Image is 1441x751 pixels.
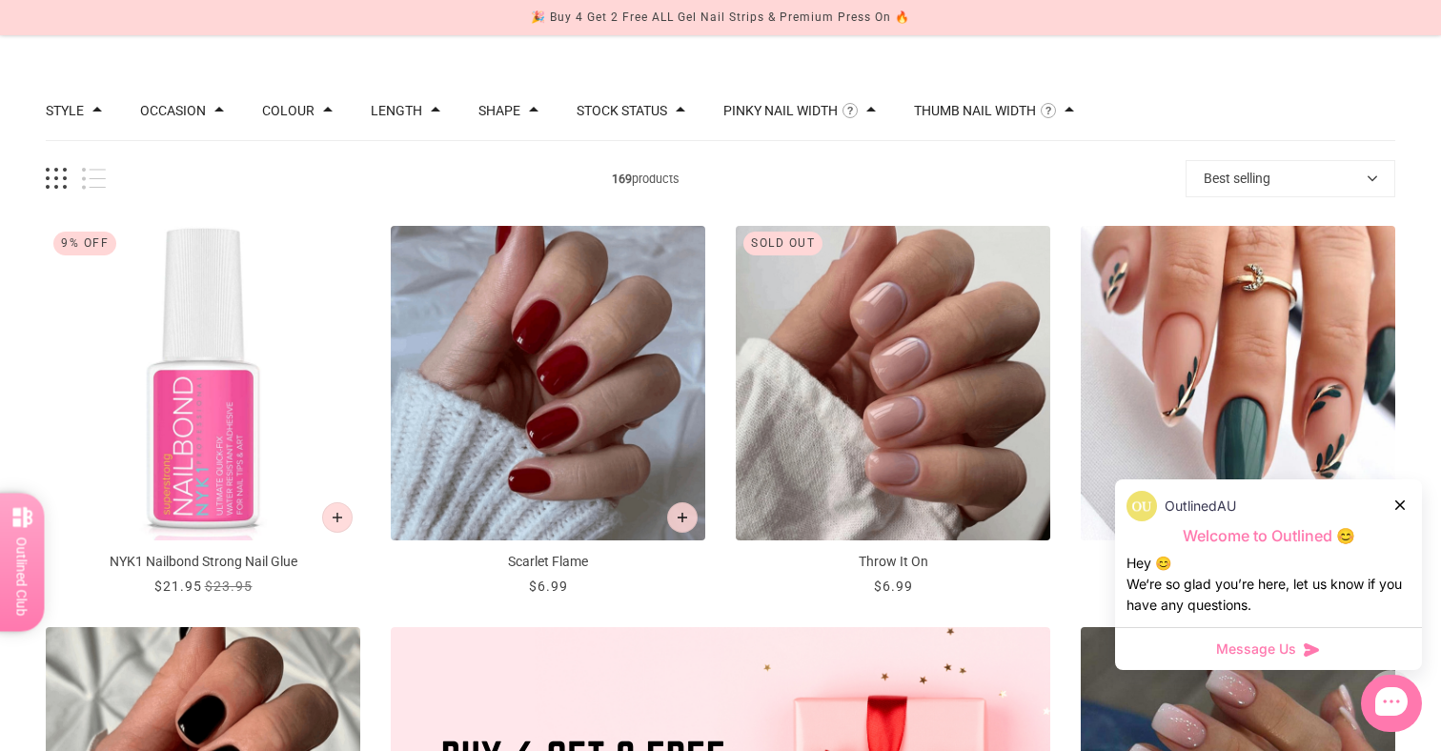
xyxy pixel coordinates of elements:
img: Throw It On-Press on Manicure-Outlined [736,226,1050,540]
a: Throw It On [736,226,1050,597]
button: Filter by Occasion [140,104,206,117]
button: Filter by Colour [262,104,315,117]
p: Green [DEMOGRAPHIC_DATA] [1081,552,1395,572]
div: 🎉 Buy 4 Get 2 Free ALL Gel Nail Strips & Premium Press On 🔥 [531,8,910,28]
button: Filter by Style [46,104,84,117]
a: NYK1 Nailbond Strong Nail Glue [46,226,360,597]
span: Message Us [1216,639,1296,659]
button: Best selling [1186,160,1395,197]
button: Filter by Stock status [577,104,667,117]
p: Scarlet Flame [391,552,705,572]
p: NYK1 Nailbond Strong Nail Glue [46,552,360,572]
button: Filter by Shape [478,104,520,117]
p: OutlinedAU [1165,496,1236,517]
a: Scarlet Flame [391,226,705,597]
img: data:image/png;base64,iVBORw0KGgoAAAANSUhEUgAAACQAAAAkCAYAAADhAJiYAAAAAXNSR0IArs4c6QAAArdJREFUWEf... [1126,491,1157,521]
div: Sold out [743,232,822,255]
button: Filter by Thumb Nail Width [914,104,1036,117]
span: $23.95 [205,578,253,594]
p: Throw It On [736,552,1050,572]
button: Grid view [46,168,67,190]
span: $21.95 [154,578,202,594]
button: Filter by Pinky Nail Width [723,104,838,117]
button: Add to cart [322,502,353,533]
span: $6.99 [529,578,568,594]
span: products [106,169,1186,189]
div: 9% Off [53,232,116,255]
img: Scarlet Flame-Press on Manicure-Outlined [391,226,705,540]
button: Filter by Length [371,104,422,117]
span: $6.99 [874,578,913,594]
button: Add to cart [667,502,698,533]
p: Welcome to Outlined 😊 [1126,526,1411,546]
div: Hey 😊 We‘re so glad you’re here, let us know if you have any questions. [1126,553,1411,616]
button: List view [82,168,106,190]
a: Green Zen [1081,226,1395,597]
b: 169 [612,172,632,186]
